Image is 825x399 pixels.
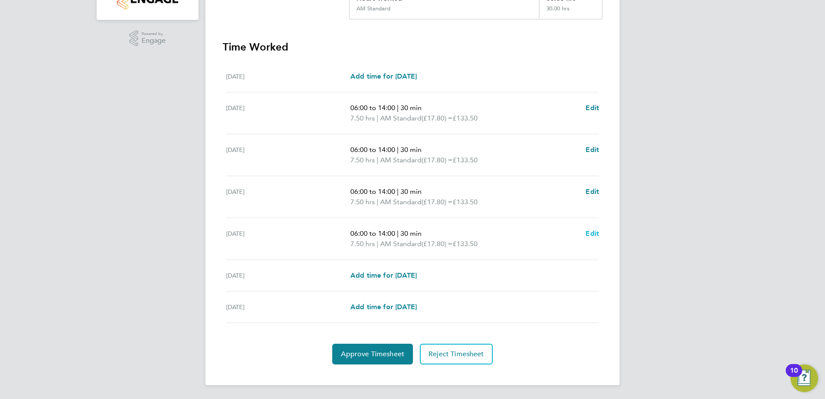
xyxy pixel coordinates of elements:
a: Edit [586,228,599,239]
a: Powered byEngage [129,30,166,47]
span: £133.50 [453,198,478,206]
span: AM Standard [380,197,422,207]
div: [DATE] [226,103,350,123]
div: [DATE] [226,187,350,207]
span: (£17.80) = [422,198,453,206]
div: 30.00 hrs [539,5,602,19]
span: £133.50 [453,114,478,122]
button: Reject Timesheet [420,344,493,364]
span: | [397,104,399,112]
span: 06:00 to 14:00 [350,146,395,154]
span: | [397,146,399,154]
span: | [397,187,399,196]
span: 30 min [400,229,422,237]
a: Add time for [DATE] [350,302,417,312]
span: Edit [586,229,599,237]
a: Edit [586,187,599,197]
span: 7.50 hrs [350,198,375,206]
span: 06:00 to 14:00 [350,104,395,112]
a: Add time for [DATE] [350,71,417,82]
span: Powered by [142,30,166,38]
span: 30 min [400,187,422,196]
span: Edit [586,146,599,154]
span: £133.50 [453,156,478,164]
span: £133.50 [453,240,478,248]
span: Reject Timesheet [428,350,484,358]
button: Open Resource Center, 10 new notifications [790,364,818,392]
span: | [377,156,378,164]
span: (£17.80) = [422,240,453,248]
span: Approve Timesheet [341,350,404,358]
div: [DATE] [226,270,350,281]
span: AM Standard [380,155,422,165]
span: 06:00 to 14:00 [350,229,395,237]
span: | [397,229,399,237]
div: [DATE] [226,302,350,312]
span: (£17.80) = [422,156,453,164]
a: Edit [586,103,599,113]
span: 30 min [400,104,422,112]
span: | [377,114,378,122]
span: Add time for [DATE] [350,303,417,311]
div: [DATE] [226,71,350,82]
span: | [377,198,378,206]
span: Add time for [DATE] [350,72,417,80]
span: Engage [142,37,166,44]
span: Edit [586,104,599,112]
button: Approve Timesheet [332,344,413,364]
span: 06:00 to 14:00 [350,187,395,196]
span: | [377,240,378,248]
span: AM Standard [380,113,422,123]
div: [DATE] [226,145,350,165]
span: AM Standard [380,239,422,249]
span: 7.50 hrs [350,156,375,164]
span: Add time for [DATE] [350,271,417,279]
div: 10 [790,370,798,382]
div: AM Standard [356,5,390,12]
span: (£17.80) = [422,114,453,122]
span: Edit [586,187,599,196]
a: Add time for [DATE] [350,270,417,281]
div: [DATE] [226,228,350,249]
h3: Time Worked [223,40,602,54]
a: Edit [586,145,599,155]
span: 30 min [400,146,422,154]
span: 7.50 hrs [350,114,375,122]
span: 7.50 hrs [350,240,375,248]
